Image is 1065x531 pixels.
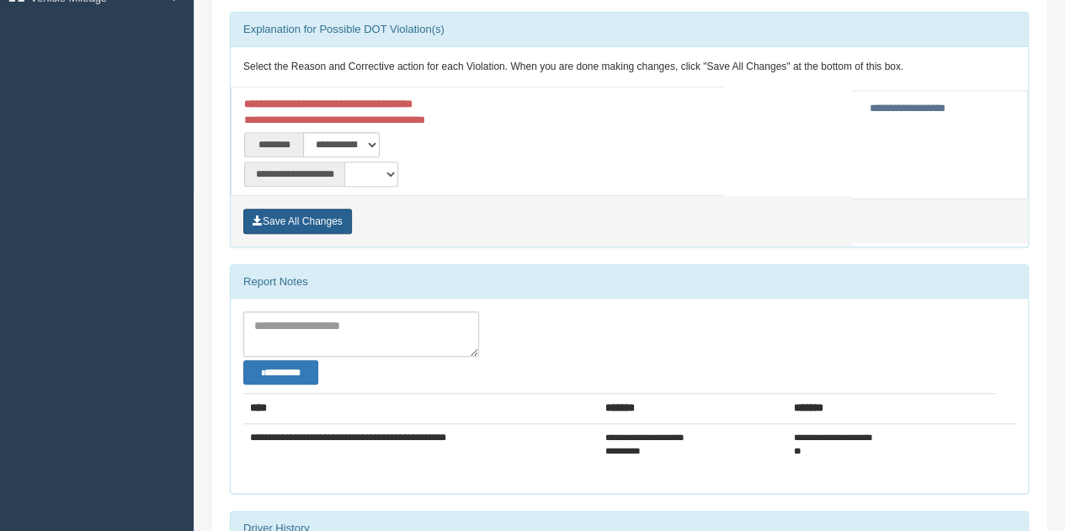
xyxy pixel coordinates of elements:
[243,360,318,385] button: Change Filter Options
[231,47,1028,88] div: Select the Reason and Corrective action for each Violation. When you are done making changes, cli...
[231,13,1028,46] div: Explanation for Possible DOT Violation(s)
[243,209,352,234] button: Save
[231,265,1028,299] div: Report Notes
